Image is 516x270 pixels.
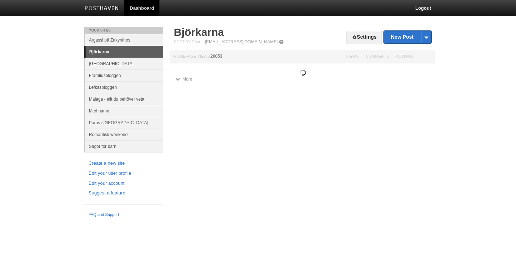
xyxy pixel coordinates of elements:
a: Framtidsbloggen [85,69,163,81]
img: loading.gif [300,70,306,76]
th: Homepage Views [170,50,342,63]
a: Argassi på Zakynthos [85,34,163,46]
a: Lefkasbloggen [85,81,163,93]
th: Actions [392,50,435,63]
span: Post by Email [174,40,204,44]
a: Björkarna [86,46,163,58]
a: FAQ and Support [89,212,159,218]
img: Posthaven-bar [85,6,119,11]
a: Malaga - allt du behöver veta [85,93,163,105]
a: [GEOGRAPHIC_DATA] [85,58,163,69]
a: Create a new site [89,160,159,167]
th: Comments [362,50,392,63]
li: Your Sites [84,27,163,34]
a: Edit your account [89,180,159,187]
a: Sagor för barn [85,140,163,152]
a: Romantisk weekend [85,129,163,140]
a: [EMAIL_ADDRESS][DOMAIN_NAME] [205,39,278,44]
a: Edit your user profile [89,170,159,177]
th: Views [342,50,362,63]
a: Björkarna [174,26,224,38]
a: Suggest a feature [89,189,159,197]
a: Paros i [GEOGRAPHIC_DATA] [85,117,163,129]
a: Med namn [85,105,163,117]
span: 26053 [210,54,222,59]
a: New Post [384,31,431,43]
a: Settings [347,31,382,44]
a: More [176,77,192,82]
